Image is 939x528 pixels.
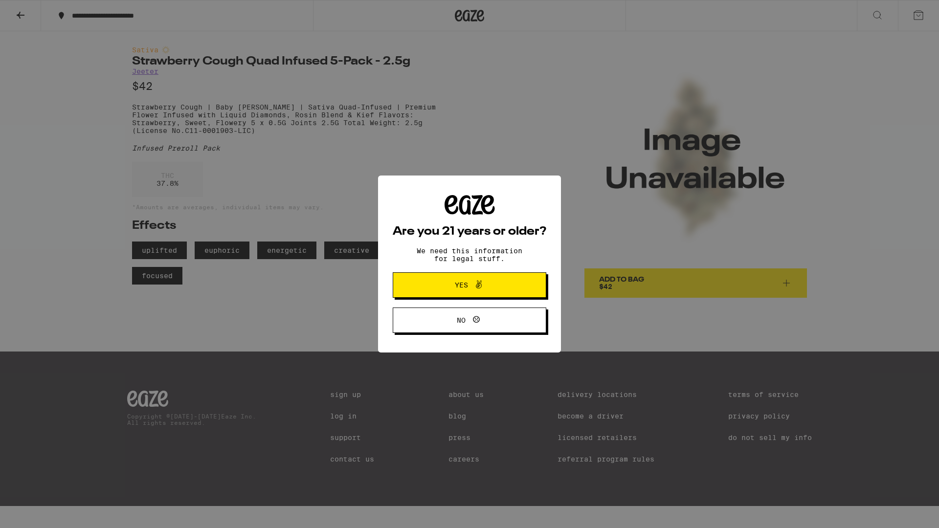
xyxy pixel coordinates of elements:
[393,272,546,298] button: Yes
[393,308,546,333] button: No
[457,317,466,324] span: No
[393,226,546,238] h2: Are you 21 years or older?
[455,282,468,288] span: Yes
[408,247,531,263] p: We need this information for legal stuff.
